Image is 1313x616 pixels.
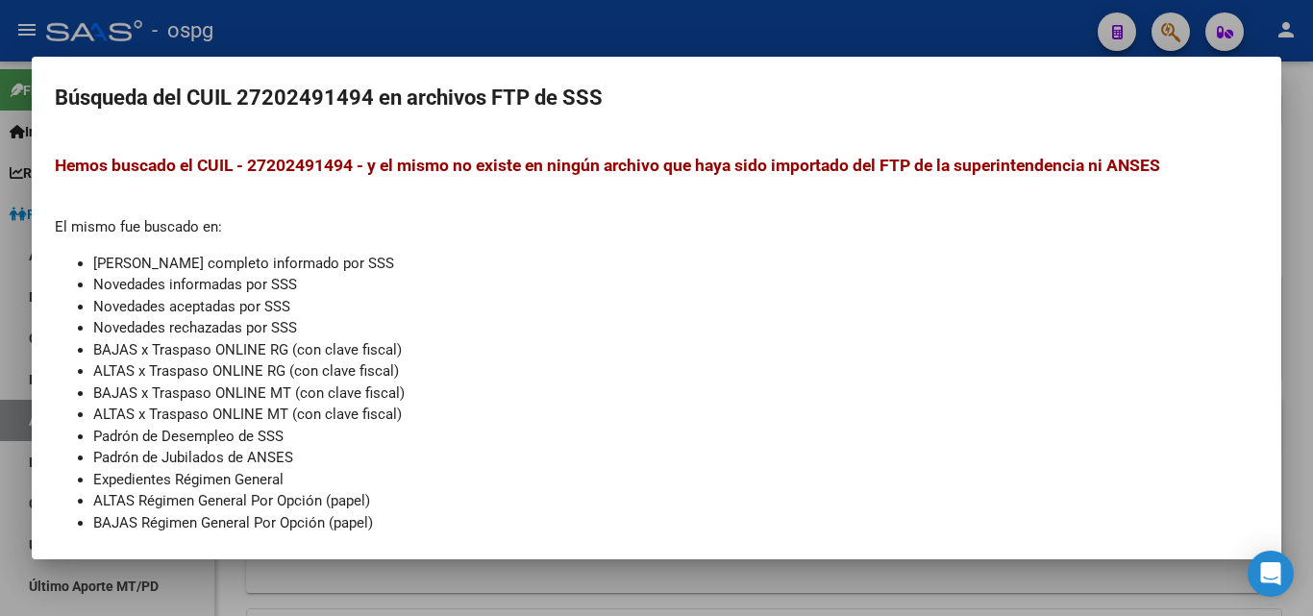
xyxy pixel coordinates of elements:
[93,317,1258,339] li: Novedades rechazadas por SSS
[93,274,1258,296] li: Novedades informadas por SSS
[93,404,1258,426] li: ALTAS x Traspaso ONLINE MT (con clave fiscal)
[93,382,1258,405] li: BAJAS x Traspaso ONLINE MT (con clave fiscal)
[55,80,1258,116] h2: Búsqueda del CUIL 27202491494 en archivos FTP de SSS
[93,490,1258,512] li: ALTAS Régimen General Por Opción (papel)
[93,296,1258,318] li: Novedades aceptadas por SSS
[93,533,1258,555] li: ALTAS Monótributo por Opción (papel)
[55,156,1160,175] span: Hemos buscado el CUIL - 27202491494 - y el mismo no existe en ningún archivo que haya sido import...
[93,426,1258,448] li: Padrón de Desempleo de SSS
[93,512,1258,534] li: BAJAS Régimen General Por Opción (papel)
[93,253,1258,275] li: [PERSON_NAME] completo informado por SSS
[93,339,1258,361] li: BAJAS x Traspaso ONLINE RG (con clave fiscal)
[93,360,1258,382] li: ALTAS x Traspaso ONLINE RG (con clave fiscal)
[93,469,1258,491] li: Expedientes Régimen General
[93,447,1258,469] li: Padrón de Jubilados de ANSES
[1248,551,1294,597] div: Open Intercom Messenger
